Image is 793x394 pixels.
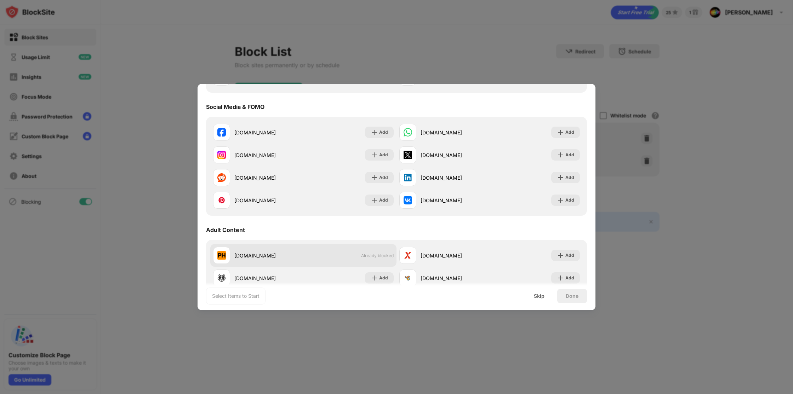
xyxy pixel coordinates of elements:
[379,129,388,136] div: Add
[404,173,412,182] img: favicons
[379,274,388,282] div: Add
[404,251,412,260] img: favicons
[217,173,226,182] img: favicons
[234,252,303,259] div: [DOMAIN_NAME]
[379,174,388,181] div: Add
[565,151,574,158] div: Add
[217,151,226,159] img: favicons
[421,197,490,204] div: [DOMAIN_NAME]
[212,292,259,300] div: Select Items to Start
[217,251,226,260] img: favicons
[404,128,412,137] img: favicons
[565,129,574,136] div: Add
[404,151,412,159] img: favicons
[566,293,578,299] div: Done
[234,129,303,136] div: [DOMAIN_NAME]
[361,253,394,258] span: Already blocked
[234,151,303,159] div: [DOMAIN_NAME]
[234,197,303,204] div: [DOMAIN_NAME]
[534,293,544,299] div: Skip
[565,252,574,259] div: Add
[217,196,226,204] img: favicons
[565,274,574,282] div: Add
[404,274,412,282] img: favicons
[379,151,388,158] div: Add
[404,196,412,204] img: favicons
[217,128,226,137] img: favicons
[379,197,388,204] div: Add
[206,103,264,110] div: Social Media & FOMO
[565,197,574,204] div: Add
[565,174,574,181] div: Add
[421,274,490,282] div: [DOMAIN_NAME]
[421,252,490,259] div: [DOMAIN_NAME]
[217,274,226,282] img: favicons
[421,129,490,136] div: [DOMAIN_NAME]
[421,174,490,181] div: [DOMAIN_NAME]
[234,174,303,181] div: [DOMAIN_NAME]
[234,274,303,282] div: [DOMAIN_NAME]
[421,151,490,159] div: [DOMAIN_NAME]
[206,226,245,233] div: Adult Content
